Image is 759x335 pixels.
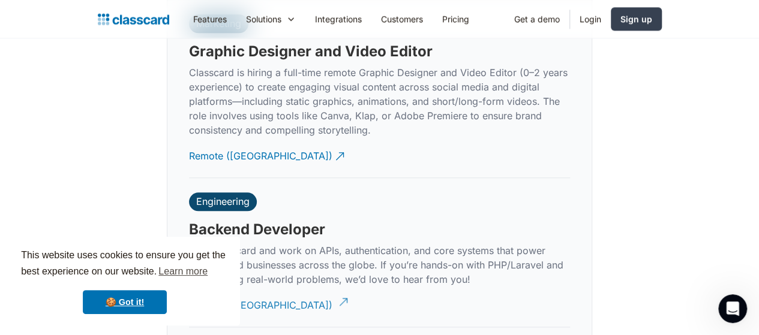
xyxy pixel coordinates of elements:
div: Engineering [196,195,250,207]
a: Features [184,5,236,32]
div: Sign up [620,13,652,25]
a: Customers [371,5,433,32]
div: cookieconsent [10,237,240,325]
a: dismiss cookie message [83,290,167,314]
a: learn more about cookies [157,262,209,280]
iframe: Intercom live chat [718,294,747,323]
a: Login [570,5,611,32]
a: Remote ([GEOGRAPHIC_DATA]) [189,289,346,322]
a: home [98,11,169,28]
a: Sign up [611,7,662,31]
div: Solutions [236,5,305,32]
a: Pricing [433,5,479,32]
div: Remote ([GEOGRAPHIC_DATA]) [189,289,332,312]
p: Join Classcard and work on APIs, authentication, and core systems that power class-based business... [189,243,570,286]
div: Remote ([GEOGRAPHIC_DATA]) [189,140,332,163]
span: This website uses cookies to ensure you get the best experience on our website. [21,248,229,280]
h3: Graphic Designer and Video Editor [189,43,433,61]
a: Integrations [305,5,371,32]
div: Solutions [246,13,281,25]
h3: Backend Developer [189,221,325,239]
a: Get a demo [505,5,569,32]
a: Remote ([GEOGRAPHIC_DATA]) [189,140,346,173]
p: Classcard is hiring a full-time remote Graphic Designer and Video Editor (0–2 years experience) t... [189,65,570,137]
